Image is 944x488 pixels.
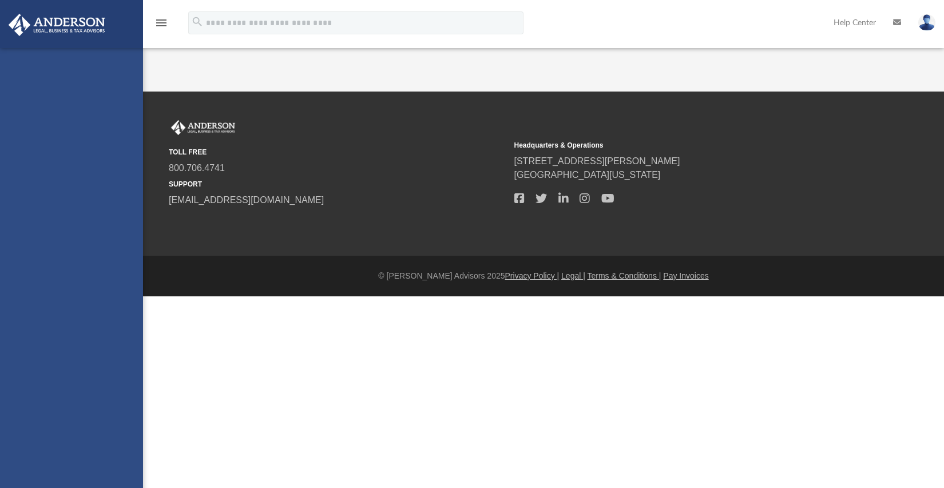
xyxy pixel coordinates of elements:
[143,270,944,282] div: © [PERSON_NAME] Advisors 2025
[169,120,237,135] img: Anderson Advisors Platinum Portal
[663,271,708,280] a: Pay Invoices
[191,15,204,28] i: search
[918,14,935,31] img: User Pic
[169,195,324,205] a: [EMAIL_ADDRESS][DOMAIN_NAME]
[588,271,661,280] a: Terms & Conditions |
[505,271,560,280] a: Privacy Policy |
[169,163,225,173] a: 800.706.4741
[561,271,585,280] a: Legal |
[514,170,661,180] a: [GEOGRAPHIC_DATA][US_STATE]
[514,140,852,150] small: Headquarters & Operations
[5,14,109,36] img: Anderson Advisors Platinum Portal
[154,22,168,30] a: menu
[514,156,680,166] a: [STREET_ADDRESS][PERSON_NAME]
[169,179,506,189] small: SUPPORT
[154,16,168,30] i: menu
[169,147,506,157] small: TOLL FREE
